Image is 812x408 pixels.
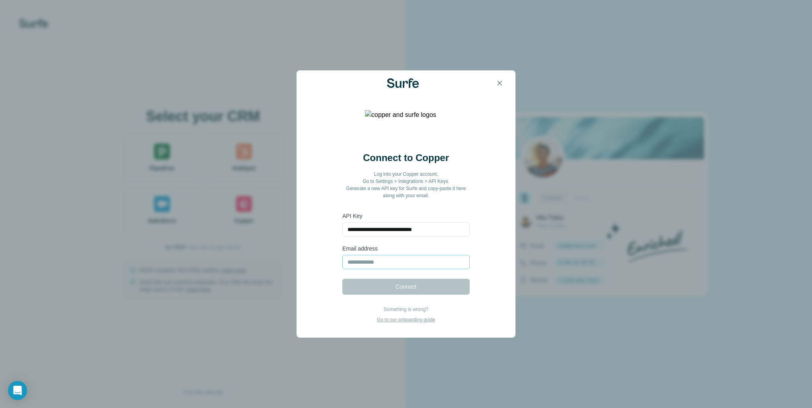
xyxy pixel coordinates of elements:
h2: Connect to Copper [363,152,449,164]
img: copper and surfe logos [365,110,447,142]
label: API Key [342,212,470,220]
p: Something is wrong? [377,306,435,313]
p: Log into your Copper account. Go to Settings > Integrations > API Keys. Generate a new API key fo... [342,171,470,199]
div: Open Intercom Messenger [8,381,27,400]
label: Email address [342,245,470,253]
img: Surfe Logo [387,78,419,88]
p: Go to our onboarding guide [377,316,435,323]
